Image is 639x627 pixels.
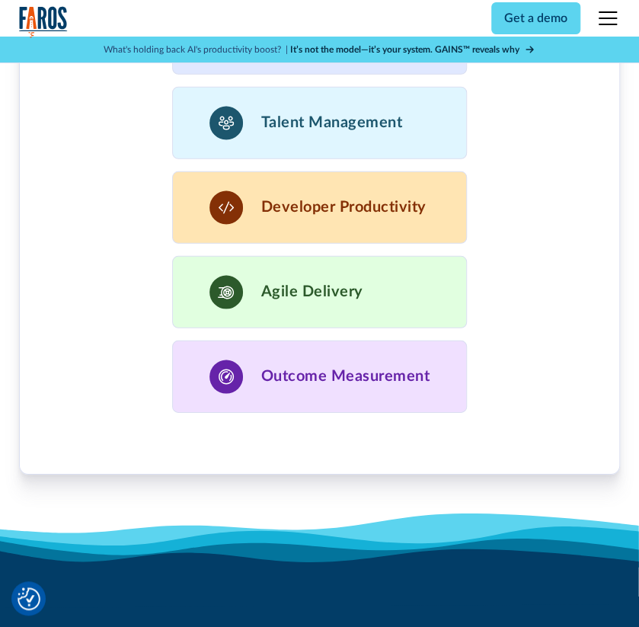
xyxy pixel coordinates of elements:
a: It’s not the model—it’s your system. GAINS™ reveals why [289,43,535,56]
p: What's holding back AI's productivity boost? | [104,43,288,56]
button: Cookie Settings [18,587,40,610]
h3: Developer Productivity [261,198,427,216]
strong: It’s not the model—it’s your system. GAINS™ reveals why [289,45,519,54]
a: home [19,6,68,37]
h3: Outcome Measurement [261,367,430,385]
h3: Agile Delivery [261,283,363,301]
img: Logo of the analytics and reporting company Faros. [19,6,68,37]
img: Revisit consent button [18,587,40,610]
a: Get a demo [491,2,580,34]
h3: Talent Management [261,114,403,132]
